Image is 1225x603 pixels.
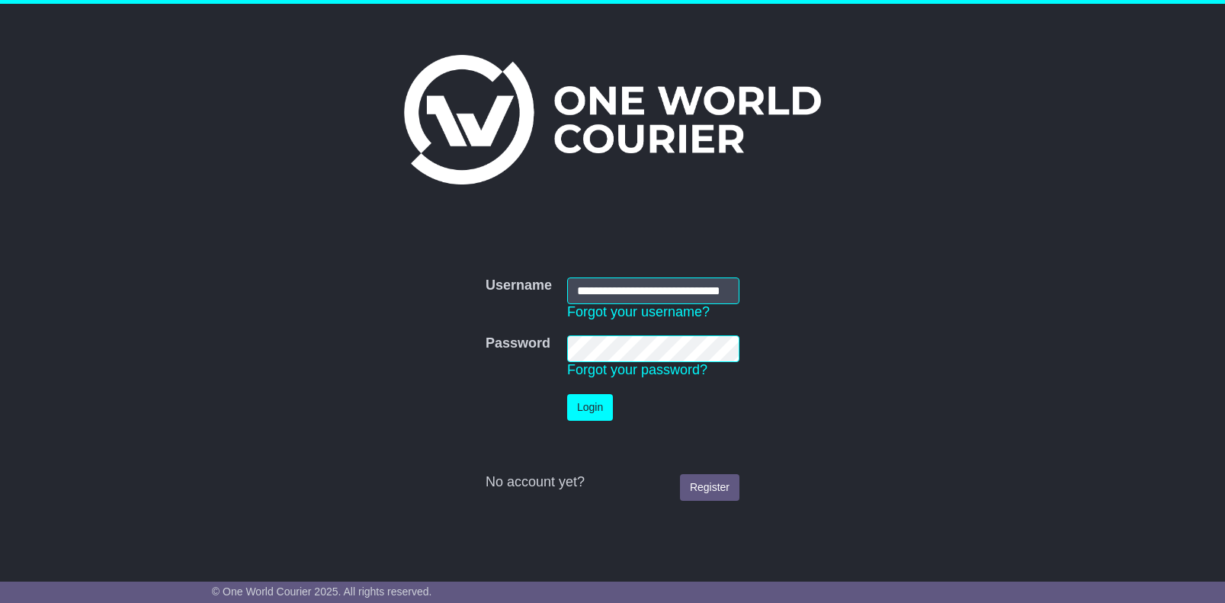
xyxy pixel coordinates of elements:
[567,394,613,421] button: Login
[567,304,710,319] a: Forgot your username?
[212,585,432,598] span: © One World Courier 2025. All rights reserved.
[680,474,739,501] a: Register
[486,335,550,352] label: Password
[486,277,552,294] label: Username
[486,474,739,491] div: No account yet?
[404,55,820,184] img: One World
[567,362,707,377] a: Forgot your password?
